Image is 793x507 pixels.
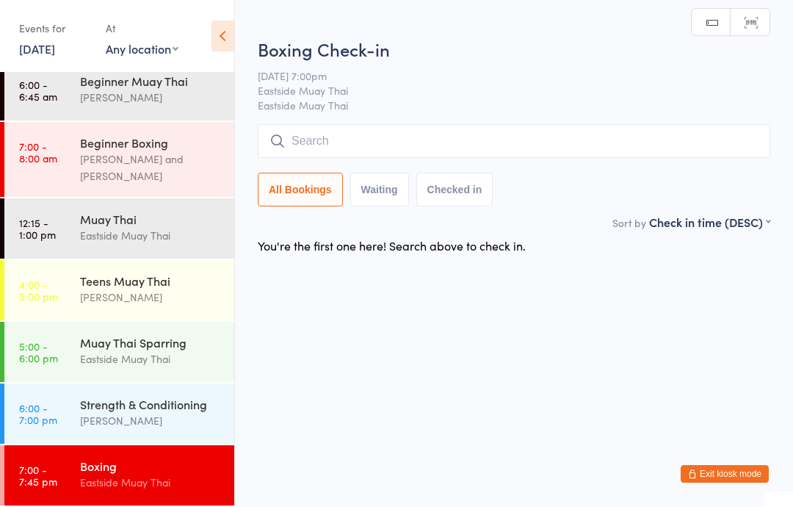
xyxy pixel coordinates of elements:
[80,134,222,151] div: Beginner Boxing
[80,151,222,184] div: [PERSON_NAME] and [PERSON_NAME]
[19,40,55,57] a: [DATE]
[80,396,222,412] div: Strength & Conditioning
[80,227,222,244] div: Eastside Muay Thai
[80,211,222,227] div: Muay Thai
[19,340,58,364] time: 5:00 - 6:00 pm
[4,384,234,444] a: 6:00 -7:00 pmStrength & Conditioning[PERSON_NAME]
[106,40,178,57] div: Any location
[4,260,234,320] a: 4:00 -5:00 pmTeens Muay Thai[PERSON_NAME]
[19,16,91,40] div: Events for
[416,173,493,206] button: Checked in
[19,278,58,302] time: 4:00 - 5:00 pm
[258,124,770,158] input: Search
[19,217,56,240] time: 12:15 - 1:00 pm
[80,289,222,306] div: [PERSON_NAME]
[258,83,747,98] span: Eastside Muay Thai
[612,215,646,230] label: Sort by
[80,458,222,474] div: Boxing
[19,402,57,425] time: 6:00 - 7:00 pm
[80,474,222,491] div: Eastside Muay Thai
[19,140,57,164] time: 7:00 - 8:00 am
[258,237,526,253] div: You're the first one here! Search above to check in.
[258,98,770,112] span: Eastside Muay Thai
[80,273,222,289] div: Teens Muay Thai
[4,445,234,506] a: 7:00 -7:45 pmBoxingEastside Muay Thai
[19,79,57,102] time: 6:00 - 6:45 am
[350,173,409,206] button: Waiting
[4,60,234,121] a: 6:00 -6:45 amBeginner Muay Thai[PERSON_NAME]
[258,37,770,61] h2: Boxing Check-in
[80,89,222,106] div: [PERSON_NAME]
[649,214,770,230] div: Check in time (DESC)
[258,173,343,206] button: All Bookings
[4,322,234,382] a: 5:00 -6:00 pmMuay Thai SparringEastside Muay Thai
[4,122,234,197] a: 7:00 -8:00 amBeginner Boxing[PERSON_NAME] and [PERSON_NAME]
[80,350,222,367] div: Eastside Muay Thai
[80,334,222,350] div: Muay Thai Sparring
[106,16,178,40] div: At
[80,412,222,429] div: [PERSON_NAME]
[258,68,747,83] span: [DATE] 7:00pm
[80,73,222,89] div: Beginner Muay Thai
[4,198,234,259] a: 12:15 -1:00 pmMuay ThaiEastside Muay Thai
[19,464,57,487] time: 7:00 - 7:45 pm
[681,465,769,483] button: Exit kiosk mode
